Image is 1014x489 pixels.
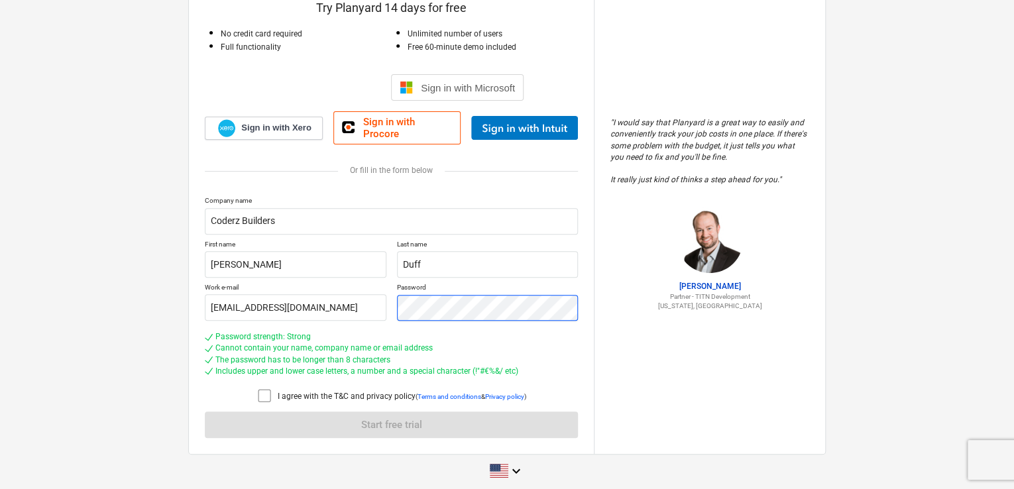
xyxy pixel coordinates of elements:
[485,393,524,400] a: Privacy policy
[215,331,311,343] div: Password strength: Strong
[397,283,579,294] p: Password
[205,196,578,207] p: Company name
[610,292,809,301] p: Partner - TITN Development
[205,208,578,235] input: Company name
[215,366,518,377] div: Includes upper and lower case letters, a number and a special character (!"#€%&/ etc)
[400,81,413,94] img: Microsoft logo
[363,116,452,140] span: Sign in with Procore
[278,391,416,402] p: I agree with the T&C and privacy policy
[408,28,579,40] p: Unlimited number of users
[416,392,526,401] p: ( & )
[205,251,386,278] input: First name
[610,281,809,292] p: [PERSON_NAME]
[215,343,433,354] div: Cannot contain your name, company name or email address
[610,117,809,186] p: " I would say that Planyard is a great way to easily and conveniently track your job costs in one...
[397,251,579,278] input: Last name
[205,117,323,140] a: Sign in with Xero
[418,393,481,400] a: Terms and conditions
[253,73,387,102] iframe: Sign in with Google Button
[408,42,579,53] p: Free 60-minute demo included
[221,42,392,53] p: Full functionality
[205,166,578,175] div: Or fill in the form below
[241,122,311,134] span: Sign in with Xero
[610,301,809,310] p: [US_STATE], [GEOGRAPHIC_DATA]
[221,28,392,40] p: No credit card required
[677,207,743,273] img: Jordan Cohen
[333,111,461,144] a: Sign in with Procore
[205,294,386,321] input: Work e-mail
[508,463,524,479] i: keyboard_arrow_down
[215,354,390,366] div: The password has to be longer than 8 characters
[218,119,235,137] img: Xero logo
[397,240,579,251] p: Last name
[421,82,515,93] span: Sign in with Microsoft
[205,240,386,251] p: First name
[205,283,386,294] p: Work e-mail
